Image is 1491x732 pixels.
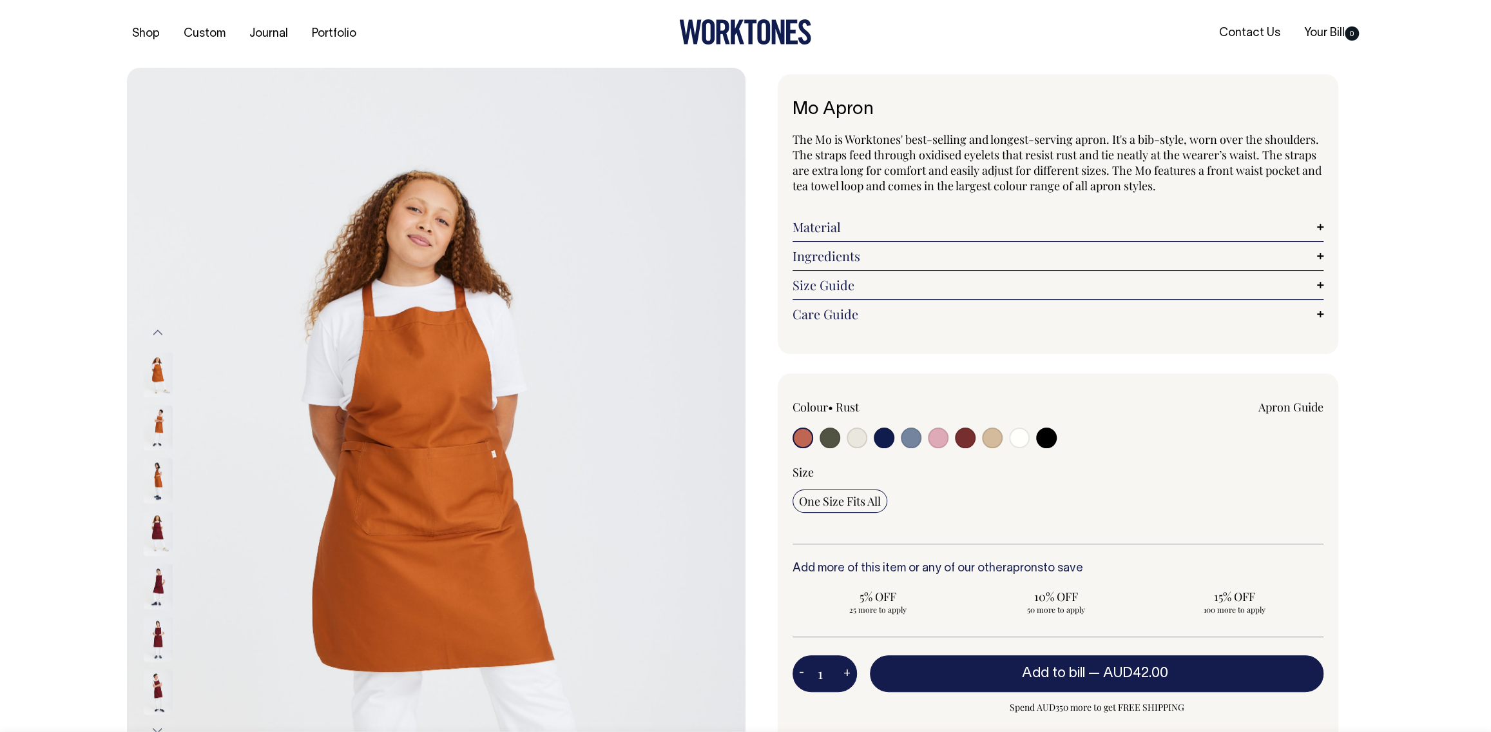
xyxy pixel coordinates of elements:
[793,219,1323,235] a: Material
[971,585,1142,618] input: 10% OFF 50 more to apply
[1006,563,1043,574] a: aprons
[1155,604,1313,615] span: 100 more to apply
[144,405,173,450] img: rust
[1299,23,1364,44] a: Your Bill0
[144,669,173,715] img: burgundy
[244,23,293,45] a: Journal
[977,604,1135,615] span: 50 more to apply
[793,306,1323,322] a: Care Guide
[793,661,811,687] button: -
[148,318,168,347] button: Previous
[870,700,1323,715] span: Spend AUD350 more to get FREE SHIPPING
[799,493,881,509] span: One Size Fits All
[793,585,963,618] input: 5% OFF 25 more to apply
[837,661,857,687] button: +
[144,564,173,609] img: burgundy
[144,352,173,397] img: rust
[1214,23,1285,44] a: Contact Us
[870,655,1323,691] button: Add to bill —AUD42.00
[977,589,1135,604] span: 10% OFF
[793,562,1323,575] h6: Add more of this item or any of our other to save
[828,399,833,415] span: •
[793,464,1323,480] div: Size
[793,490,887,513] input: One Size Fits All
[793,277,1323,293] a: Size Guide
[144,458,173,503] img: rust
[127,23,165,45] a: Shop
[1149,585,1320,618] input: 15% OFF 100 more to apply
[799,589,957,604] span: 5% OFF
[799,604,957,615] span: 25 more to apply
[1155,589,1313,604] span: 15% OFF
[1088,667,1171,680] span: —
[144,617,173,662] img: burgundy
[144,511,173,556] img: burgundy
[307,23,361,45] a: Portfolio
[178,23,231,45] a: Custom
[1345,26,1359,41] span: 0
[1258,399,1323,415] a: Apron Guide
[1022,667,1085,680] span: Add to bill
[1103,667,1168,680] span: AUD42.00
[793,100,1323,120] h1: Mo Apron
[793,248,1323,264] a: Ingredients
[836,399,859,415] label: Rust
[793,399,1005,415] div: Colour
[793,132,1322,193] span: The Mo is Worktones' best-selling and longest-serving apron. It's a bib-style, worn over the shou...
